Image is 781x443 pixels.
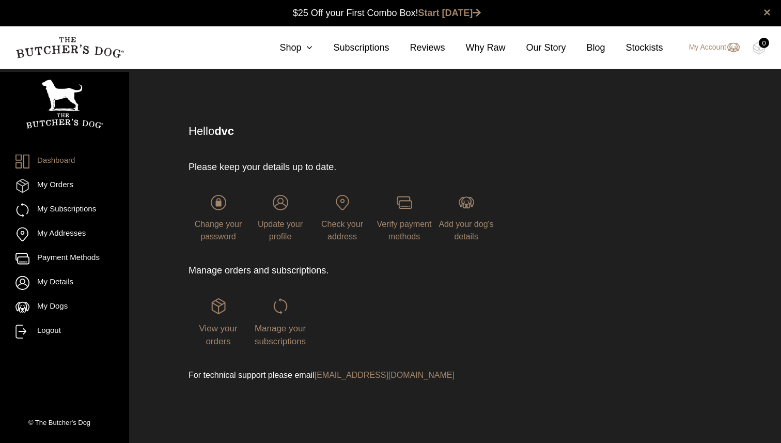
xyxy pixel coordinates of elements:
[214,125,234,138] strong: dvc
[273,195,288,210] img: login-TBD_Profile.png
[313,41,389,55] a: Subscriptions
[15,227,114,241] a: My Addresses
[679,41,740,54] a: My Account
[335,195,350,210] img: login-TBD_Address.png
[389,41,445,55] a: Reviews
[199,324,237,347] span: View your orders
[255,324,306,347] span: Manage your subscriptions
[258,220,303,241] span: Update your profile
[189,123,698,140] p: Hello
[566,41,605,55] a: Blog
[189,160,514,174] p: Please keep your details up to date.
[605,41,663,55] a: Stockists
[211,298,226,314] img: login-TBD_Orders.png
[15,179,114,193] a: My Orders
[753,41,766,55] img: TBD_Cart-Empty.png
[315,371,455,379] a: [EMAIL_ADDRESS][DOMAIN_NAME]
[251,195,310,241] a: Update your profile
[251,298,310,346] a: Manage your subscriptions
[15,300,114,314] a: My Dogs
[418,8,481,18] a: Start [DATE]
[377,220,432,241] span: Verify payment methods
[259,41,313,55] a: Shop
[459,195,474,210] img: login-TBD_Dog.png
[15,325,114,339] a: Logout
[397,195,412,210] img: login-TBD_Payments.png
[189,369,514,381] p: For technical support please email
[15,203,114,217] a: My Subscriptions
[15,252,114,266] a: Payment Methods
[273,298,288,314] img: login-TBD_Subscriptions.png
[439,220,493,241] span: Add your dog's details
[195,220,242,241] span: Change your password
[189,298,248,346] a: View your orders
[26,80,103,129] img: TBD_Portrait_Logo_White.png
[445,41,506,55] a: Why Raw
[189,195,248,241] a: Change your password
[436,195,496,241] a: Add your dog's details
[506,41,566,55] a: Our Story
[313,195,372,241] a: Check your address
[321,220,363,241] span: Check your address
[763,6,771,19] a: close
[189,264,514,278] p: Manage orders and subscriptions.
[15,276,114,290] a: My Details
[211,195,226,210] img: login-TBD_Password.png
[759,38,769,48] div: 0
[374,195,434,241] a: Verify payment methods
[15,155,114,169] a: Dashboard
